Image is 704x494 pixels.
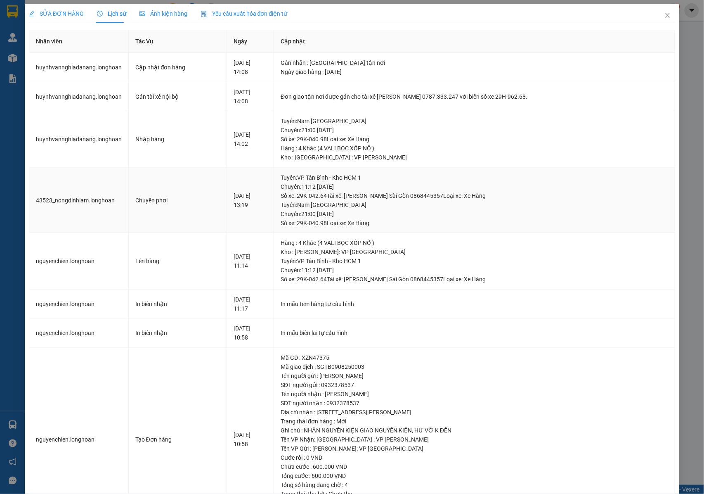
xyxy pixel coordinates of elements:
[234,295,267,313] div: [DATE] 11:17
[234,130,267,148] div: [DATE] 14:02
[281,200,668,228] div: Tuyến : Nam [GEOGRAPHIC_DATA] Chuyến: 21:00 [DATE] Số xe: 29K-040.98 Loại xe: Xe Hàng
[29,168,129,233] td: 43523_nongdinhlam.longhoan
[281,92,668,101] div: Đơn giao tận nơi được gán cho tài xế [PERSON_NAME] 0787.333.247 với biển số xe 29H-962.68.
[281,389,668,399] div: Tên người nhận : [PERSON_NAME]
[274,30,675,53] th: Cập nhật
[135,435,220,444] div: Tạo Đơn hàng
[281,247,668,256] div: Kho : [PERSON_NAME]: VP [GEOGRAPHIC_DATA]
[281,435,668,444] div: Tên VP Nhận: [GEOGRAPHIC_DATA] : VP [PERSON_NAME]
[29,30,129,53] th: Nhân viên
[97,11,103,17] span: clock-circle
[281,238,668,247] div: Hàng : 4 Khác (4 VALI BỌC XỐP NỔ )
[139,10,187,17] span: Ảnh kiện hàng
[281,144,668,153] div: Hàng : 4 Khác (4 VALI BỌC XỐP NỔ )
[281,444,668,453] div: Tên VP Gửi : [PERSON_NAME]: VP [GEOGRAPHIC_DATA]
[281,380,668,389] div: SĐT người gửi : 0932378537
[281,417,668,426] div: Trạng thái đơn hàng : Mới
[201,10,288,17] span: Yêu cầu xuất hóa đơn điện tử
[135,256,220,266] div: Lên hàng
[281,399,668,408] div: SĐT người nhận : 0932378537
[135,63,220,72] div: Cập nhật đơn hàng
[281,462,668,471] div: Chưa cước : 600.000 VND
[234,58,267,76] div: [DATE] 14:08
[135,196,220,205] div: Chuyển phơi
[281,408,668,417] div: Địa chỉ nhận : [STREET_ADDRESS][PERSON_NAME]
[281,67,668,76] div: Ngày giao hàng : [DATE]
[281,256,668,284] div: Tuyến : VP Tân Bình - Kho HCM 1 Chuyến: 11:12 [DATE] Số xe: 29K-042.64 Tài xế: [PERSON_NAME] Sài ...
[227,30,274,53] th: Ngày
[281,471,668,480] div: Tổng cước : 600.000 VND
[281,362,668,371] div: Mã giao dịch : SGTB0908250003
[29,82,129,112] td: huynhvannghiadanang.longhoan
[664,12,671,19] span: close
[281,299,668,309] div: In mẫu tem hàng tự cấu hình
[29,111,129,168] td: huynhvannghiadanang.longhoan
[234,430,267,449] div: [DATE] 10:58
[656,4,679,27] button: Close
[234,324,267,342] div: [DATE] 10:58
[135,135,220,144] div: Nhập hàng
[97,10,126,17] span: Lịch sử
[281,153,668,162] div: Kho : [GEOGRAPHIC_DATA] : VP [PERSON_NAME]
[29,11,35,17] span: edit
[281,116,668,144] div: Tuyến : Nam [GEOGRAPHIC_DATA] Chuyến: 21:00 [DATE] Số xe: 29K-040.98 Loại xe: Xe Hàng
[234,191,267,209] div: [DATE] 13:19
[234,88,267,106] div: [DATE] 14:08
[281,371,668,380] div: Tên người gửi : [PERSON_NAME]
[281,426,668,435] div: Ghi chú : NHẬN NGUYÊN KIỆN GIAO NGUYÊN KIỆN, HƯ VỠ K ĐỀN
[281,353,668,362] div: Mã GD : XZN47375
[234,252,267,270] div: [DATE] 11:14
[281,328,668,337] div: In mẫu biên lai tự cấu hình
[281,58,668,67] div: Gán nhãn : [GEOGRAPHIC_DATA] tận nơi
[139,11,145,17] span: picture
[29,318,129,348] td: nguyenchien.longhoan
[129,30,227,53] th: Tác Vụ
[281,173,668,200] div: Tuyến : VP Tân Bình - Kho HCM 1 Chuyến: 11:12 [DATE] Số xe: 29K-042.64 Tài xế: [PERSON_NAME] Sài ...
[281,480,668,489] div: Tổng số hàng đang chờ : 4
[29,10,84,17] span: SỬA ĐƠN HÀNG
[135,328,220,337] div: In biên nhận
[201,11,207,17] img: icon
[29,290,129,319] td: nguyenchien.longhoan
[29,53,129,82] td: huynhvannghiadanang.longhoan
[135,92,220,101] div: Gán tài xế nội bộ
[281,453,668,462] div: Cước rồi : 0 VND
[29,233,129,290] td: nguyenchien.longhoan
[135,299,220,309] div: In biên nhận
